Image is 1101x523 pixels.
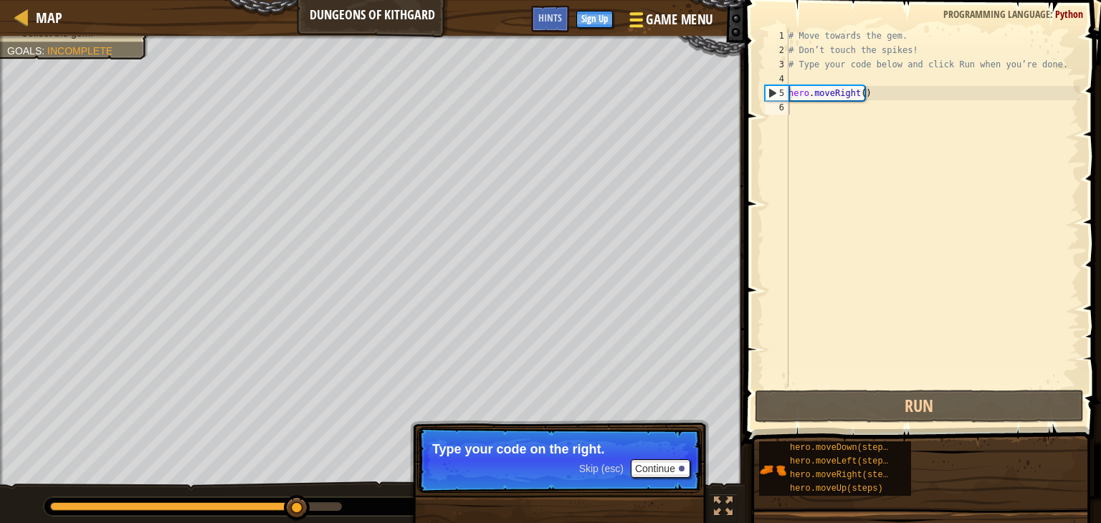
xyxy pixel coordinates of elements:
span: Game Menu [646,10,712,29]
span: Map [36,8,62,27]
span: hero.moveRight(steps) [790,470,898,480]
span: Incomplete [47,45,113,57]
span: hero.moveDown(steps) [790,443,893,453]
a: Map [29,8,62,27]
button: Run [755,390,1084,423]
button: Toggle fullscreen [709,494,738,523]
span: Python [1055,7,1083,21]
div: 3 [765,57,788,72]
div: 6 [765,100,788,115]
button: Sign Up [576,11,613,28]
img: portrait.png [759,456,786,484]
span: Goals [7,45,42,57]
div: 1 [765,29,788,43]
span: : [42,45,47,57]
button: Continue [631,459,690,478]
span: Skip (esc) [579,463,624,474]
p: Type your code on the right. [432,442,687,456]
div: 2 [765,43,788,57]
div: 5 [766,86,788,100]
span: hero.moveUp(steps) [790,484,883,494]
span: Programming language [943,7,1050,21]
span: : [1050,7,1055,21]
div: 4 [765,72,788,86]
span: hero.moveLeft(steps) [790,456,893,466]
span: Hints [538,11,562,24]
button: Game Menu [617,5,722,40]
